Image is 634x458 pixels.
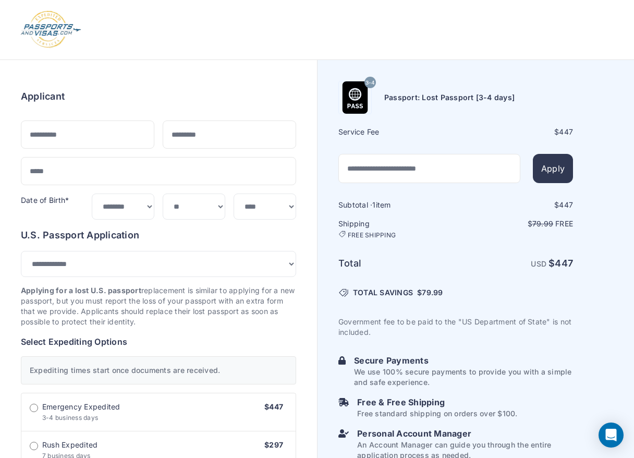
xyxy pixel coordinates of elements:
[457,127,573,137] div: $
[20,10,82,49] img: Logo
[599,423,624,448] div: Open Intercom Messenger
[338,127,455,137] h6: Service Fee
[338,219,455,239] h6: Shipping
[555,258,573,269] span: 447
[21,228,296,243] h6: U.S. Passport Application
[264,440,283,449] span: $297
[338,200,455,210] h6: Subtotal · item
[339,81,371,114] img: Product Name
[357,427,573,440] h6: Personal Account Manager
[559,127,573,136] span: 447
[354,354,573,367] h6: Secure Payments
[21,356,296,384] div: Expediting times start once documents are received.
[21,285,296,327] p: replacement is similar to applying for a new passport, but you must report the loss of your passp...
[531,259,546,268] span: USD
[384,92,515,103] h6: Passport: Lost Passport [3-4 days]
[21,89,65,104] h6: Applicant
[42,414,98,421] span: 3-4 business days
[353,287,413,298] span: TOTAL SAVINGS
[555,219,573,228] span: Free
[354,367,573,388] p: We use 100% secure payments to provide you with a simple and safe experience.
[348,231,396,239] span: FREE SHIPPING
[357,396,517,408] h6: Free & Free Shipping
[422,288,443,297] span: 79.99
[532,219,553,228] span: 79.99
[338,256,455,271] h6: Total
[559,200,573,209] span: 447
[417,287,443,298] span: $
[338,317,573,338] p: Government fee to be paid to the "US Department of State" is not included.
[533,154,573,183] button: Apply
[21,286,141,295] strong: Applying for a lost U.S. passport
[264,402,283,411] span: $447
[21,335,296,348] h6: Select Expediting Options
[457,200,573,210] div: $
[365,76,375,90] span: 3-4
[42,402,120,412] span: Emergency Expedited
[357,408,517,419] p: Free standard shipping on orders over $100.
[457,219,573,229] p: $
[42,440,97,450] span: Rush Expedited
[548,258,573,269] strong: $
[372,200,375,209] span: 1
[21,196,69,204] label: Date of Birth*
